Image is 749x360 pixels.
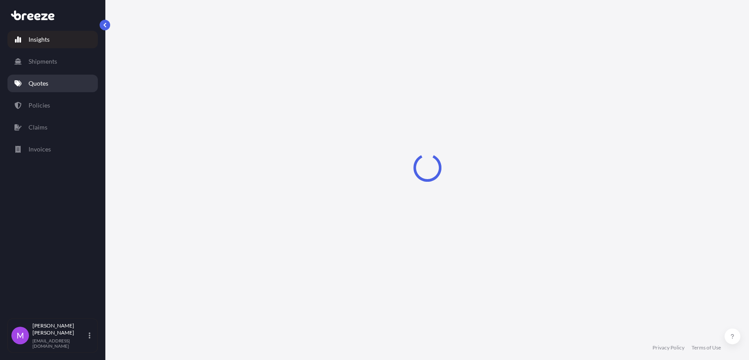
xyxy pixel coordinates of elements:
[29,123,47,132] p: Claims
[32,322,87,336] p: [PERSON_NAME] [PERSON_NAME]
[29,57,57,66] p: Shipments
[7,31,98,48] a: Insights
[29,35,50,44] p: Insights
[652,344,684,351] a: Privacy Policy
[692,344,721,351] a: Terms of Use
[29,79,48,88] p: Quotes
[17,331,24,340] span: M
[7,119,98,136] a: Claims
[7,140,98,158] a: Invoices
[32,338,87,349] p: [EMAIL_ADDRESS][DOMAIN_NAME]
[7,75,98,92] a: Quotes
[29,101,50,110] p: Policies
[29,145,51,154] p: Invoices
[7,97,98,114] a: Policies
[7,53,98,70] a: Shipments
